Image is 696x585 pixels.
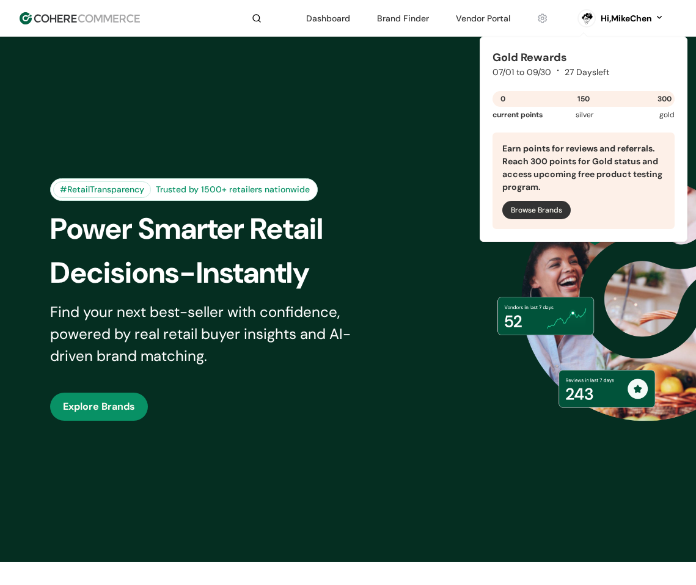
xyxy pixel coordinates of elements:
[493,66,675,79] div: 07/01 to 09/30 27 Days left
[493,91,513,107] div: 0
[151,183,315,196] div: Trusted by 1500+ retailers nationwide
[493,49,567,66] p: Gold Rewards
[50,301,384,367] div: Find your next best-seller with confidence, powered by real retail buyer insights and AI-driven b...
[576,109,627,120] div: silver
[601,12,652,25] div: Hi, MikeChen
[654,91,675,107] div: 300
[20,12,140,24] img: Cohere Logo
[502,201,571,219] button: Browse Brands
[573,91,594,107] div: 150
[626,109,675,120] div: gold
[50,393,148,421] button: Explore Brands
[577,9,596,27] svg: 0 percent
[50,207,402,251] div: Power Smarter Retail
[53,181,151,198] div: #RetailTransparency
[601,12,664,25] button: Hi,MikeChen
[493,109,576,120] div: current points
[502,142,665,194] p: Earn points for reviews and referrals. Reach 300 points for Gold status and access upcoming free ...
[50,251,402,295] div: Decisions-Instantly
